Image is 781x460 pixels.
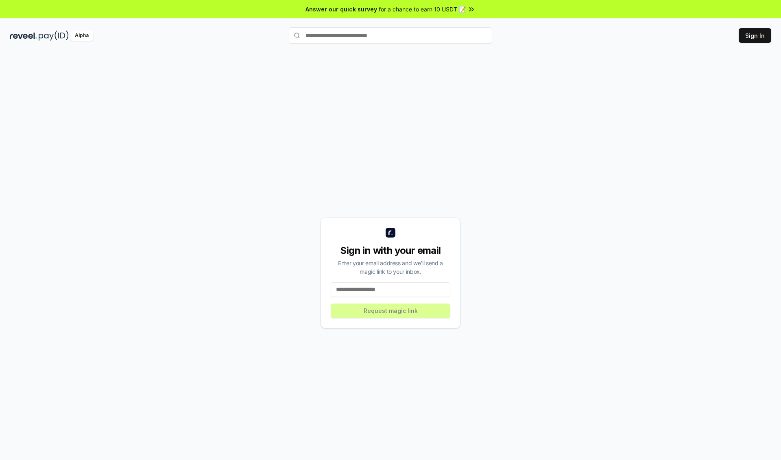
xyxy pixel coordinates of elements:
div: Sign in with your email [331,244,450,257]
img: pay_id [39,31,69,41]
div: Alpha [70,31,93,41]
button: Sign In [739,28,771,43]
span: for a chance to earn 10 USDT 📝 [379,5,466,13]
img: reveel_dark [10,31,37,41]
span: Answer our quick survey [305,5,377,13]
img: logo_small [386,228,395,238]
div: Enter your email address and we’ll send a magic link to your inbox. [331,259,450,276]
